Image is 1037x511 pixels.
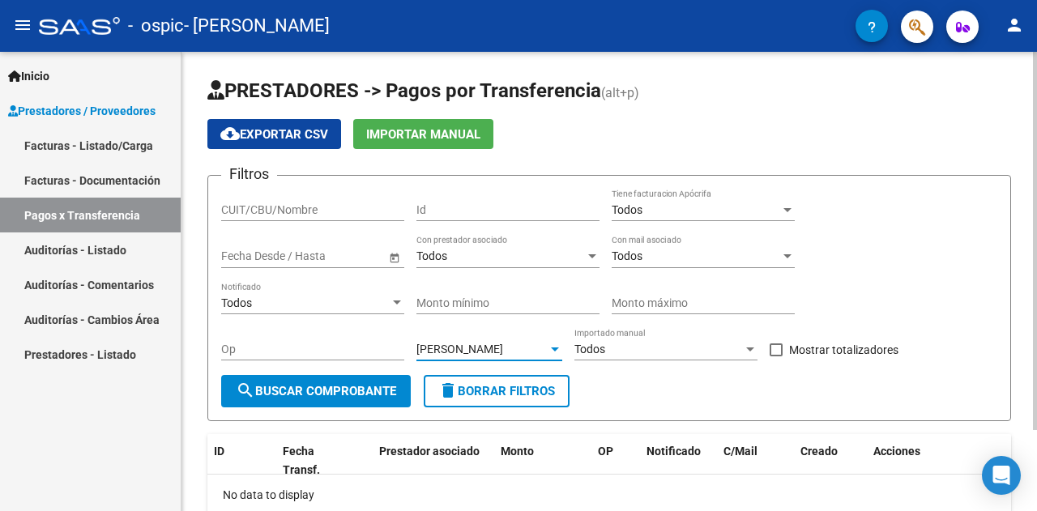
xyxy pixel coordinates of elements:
[873,445,920,458] span: Acciones
[236,381,255,400] mat-icon: search
[598,445,613,458] span: OP
[386,249,403,266] button: Open calendar
[438,384,555,398] span: Borrar Filtros
[982,456,1021,495] div: Open Intercom Messenger
[717,434,794,488] datatable-header-cell: C/Mail
[373,434,494,488] datatable-header-cell: Prestador asociado
[221,296,252,309] span: Todos
[128,8,184,44] span: - ospic
[867,434,1013,488] datatable-header-cell: Acciones
[220,127,328,142] span: Exportar CSV
[416,343,503,356] span: [PERSON_NAME]
[379,445,480,458] span: Prestador asociado
[221,375,411,407] button: Buscar Comprobante
[612,203,642,216] span: Todos
[207,79,601,102] span: PRESTADORES -> Pagos por Transferencia
[438,381,458,400] mat-icon: delete
[353,119,493,149] button: Importar Manual
[494,434,591,488] datatable-header-cell: Monto
[13,15,32,35] mat-icon: menu
[8,102,156,120] span: Prestadores / Proveedores
[789,340,898,360] span: Mostrar totalizadores
[1005,15,1024,35] mat-icon: person
[612,249,642,262] span: Todos
[591,434,640,488] datatable-header-cell: OP
[640,434,717,488] datatable-header-cell: Notificado
[221,249,280,263] input: Fecha inicio
[236,384,396,398] span: Buscar Comprobante
[220,124,240,143] mat-icon: cloud_download
[207,119,341,149] button: Exportar CSV
[366,127,480,142] span: Importar Manual
[294,249,373,263] input: Fecha fin
[184,8,330,44] span: - [PERSON_NAME]
[221,163,277,185] h3: Filtros
[424,375,570,407] button: Borrar Filtros
[723,445,757,458] span: C/Mail
[214,445,224,458] span: ID
[800,445,838,458] span: Creado
[794,434,867,488] datatable-header-cell: Creado
[574,343,605,356] span: Todos
[8,67,49,85] span: Inicio
[416,249,447,262] span: Todos
[647,445,701,458] span: Notificado
[276,434,349,488] datatable-header-cell: Fecha Transf.
[601,85,639,100] span: (alt+p)
[207,434,276,488] datatable-header-cell: ID
[501,445,534,458] span: Monto
[283,445,320,476] span: Fecha Transf.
